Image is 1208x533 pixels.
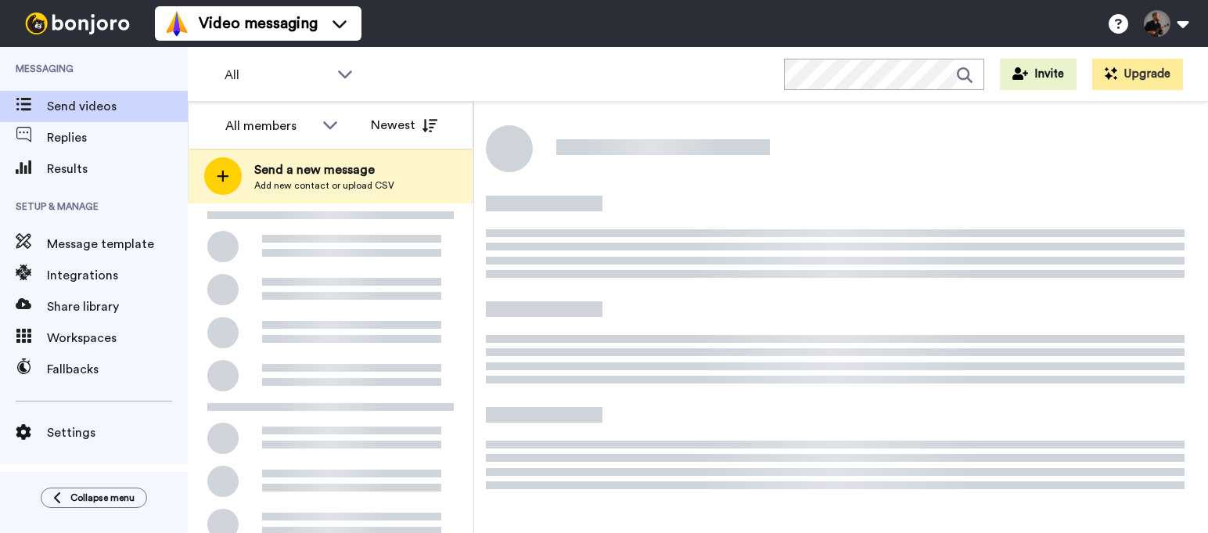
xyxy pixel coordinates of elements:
[19,13,136,34] img: bj-logo-header-white.svg
[47,97,188,116] span: Send videos
[164,11,189,36] img: vm-color.svg
[225,66,329,85] span: All
[225,117,315,135] div: All members
[359,110,449,141] button: Newest
[47,160,188,178] span: Results
[47,235,188,254] span: Message template
[199,13,318,34] span: Video messaging
[47,266,188,285] span: Integrations
[1092,59,1183,90] button: Upgrade
[1000,59,1077,90] button: Invite
[254,160,394,179] span: Send a new message
[41,488,147,508] button: Collapse menu
[47,360,188,379] span: Fallbacks
[70,492,135,504] span: Collapse menu
[47,329,188,348] span: Workspaces
[47,297,188,316] span: Share library
[47,423,188,442] span: Settings
[254,179,394,192] span: Add new contact or upload CSV
[47,128,188,147] span: Replies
